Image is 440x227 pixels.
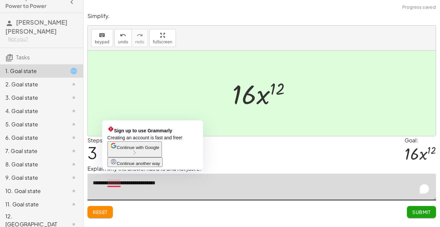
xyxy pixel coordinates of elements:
button: redoredo [132,29,148,47]
i: redo [137,31,143,39]
span: Tasks [16,54,30,61]
span: 3 [87,142,97,163]
span: [PERSON_NAME] [PERSON_NAME] [5,18,67,35]
i: Task not started. [70,147,78,155]
i: Task not started. [70,174,78,182]
div: 5. Goal state [5,120,59,128]
span: Reset [93,209,107,215]
div: 2. Goal state [5,80,59,88]
i: Task not started. [70,200,78,208]
button: fullscreen [149,29,176,47]
button: keyboardkeypad [91,29,113,47]
div: 11. Goal state [5,200,59,208]
span: keypad [95,40,109,44]
div: 9. Goal state [5,174,59,182]
div: 4. Goal state [5,107,59,115]
div: 3. Goal state [5,94,59,102]
p: Simplify. [87,12,436,20]
i: Task not started. [70,80,78,88]
span: undo [118,40,128,44]
textarea: To enrich screen reader interactions, please activate Accessibility in Grammarly extension settings [87,174,436,200]
label: Steps: [87,137,104,144]
p: Explain why the answer has a 16 and not just 2. [87,165,436,173]
div: 6. Goal state [5,134,59,142]
button: Submit [407,206,436,218]
i: Task not started. [70,107,78,115]
div: Goal: [405,136,436,144]
span: redo [135,40,144,44]
button: Reset [87,206,113,218]
i: Task not started. [70,120,78,128]
i: Task not started. [70,160,78,168]
button: undoundo [115,29,132,47]
span: Progress saved [402,4,436,11]
i: Task not started. [70,134,78,142]
i: Task not started. [70,94,78,102]
span: Submit [412,209,431,215]
i: keyboard [99,31,105,39]
div: 7. Goal state [5,147,59,155]
div: 1. Goal state [5,67,59,75]
span: fullscreen [153,40,172,44]
i: undo [120,31,126,39]
i: Task started. [70,67,78,75]
div: Not you? [8,36,78,42]
i: Task not started. [70,187,78,195]
div: 8. Goal state [5,160,59,168]
div: 10. Goal state [5,187,59,195]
